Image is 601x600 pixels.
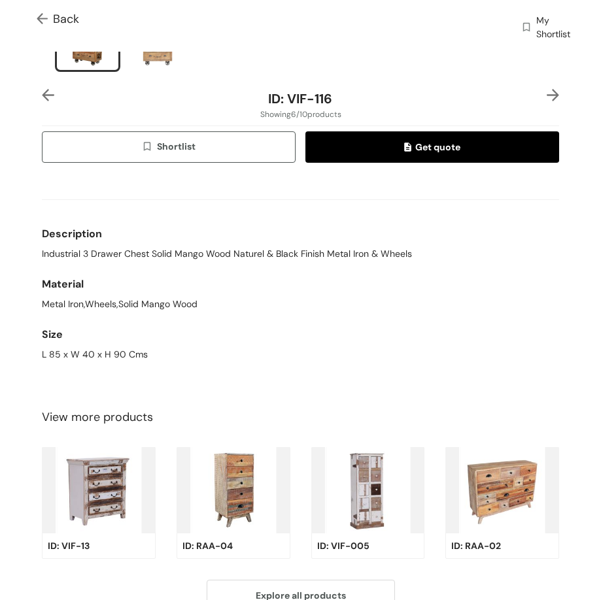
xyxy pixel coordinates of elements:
span: ID: VIF-005 [317,539,369,553]
img: product-img [311,447,425,533]
span: ID: VIF-116 [268,90,332,107]
img: Go back [37,13,53,27]
img: product-img [445,447,559,533]
img: right [547,89,559,101]
div: Description [42,221,559,247]
span: ID: RAA-04 [182,539,233,553]
div: L 85 x W 40 x H 90 Cms [42,348,559,361]
img: wishlist [521,15,532,41]
div: Size [42,322,559,348]
div: Metal Iron,Wheels,Solid Mango Wood [42,297,559,311]
span: View more products [42,408,153,426]
img: product-img [177,447,290,533]
div: Material [42,271,559,297]
span: ID: RAA-02 [451,539,501,553]
span: My Shortlist [536,14,570,41]
button: quoteGet quote [305,131,559,163]
span: Industrial 3 Drawer Chest Solid Mango Wood Naturel & Black Finish Metal Iron & Wheels [42,247,412,261]
img: wishlist [141,141,157,155]
span: Shortlist [141,139,196,154]
img: left [42,89,54,101]
img: product-img [42,447,156,533]
img: quote [404,142,415,154]
button: wishlistShortlist [42,131,296,163]
span: Get quote [404,140,460,154]
span: Back [37,10,79,28]
span: Showing 6 / 10 products [260,108,341,120]
span: ID: VIF-13 [48,539,90,553]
